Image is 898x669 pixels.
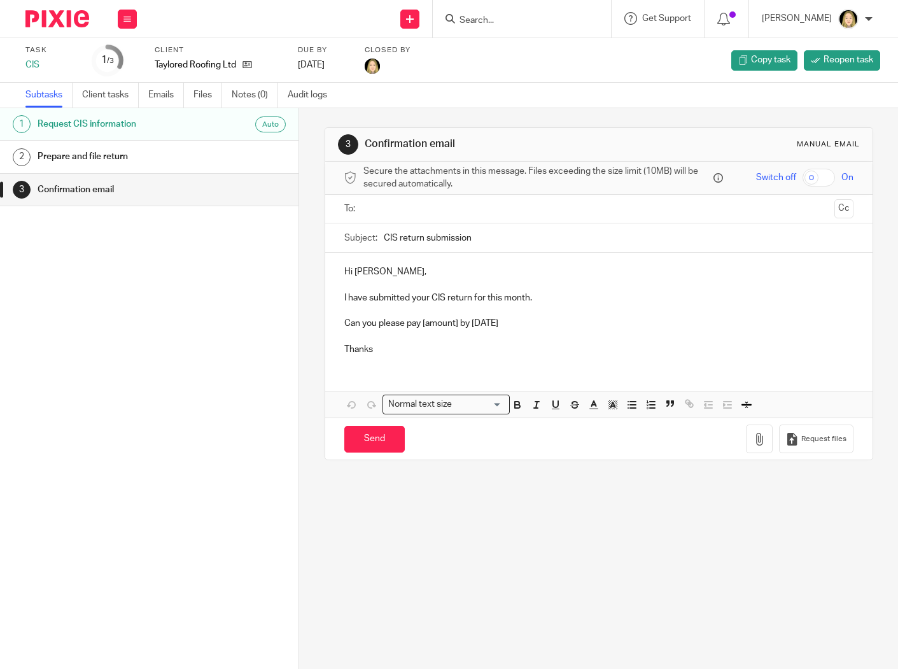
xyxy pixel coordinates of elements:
[25,83,73,108] a: Subtasks
[101,53,114,67] div: 1
[155,59,236,71] p: Taylored Roofing Ltd
[751,53,790,66] span: Copy task
[38,147,203,166] h1: Prepare and file return
[382,395,510,414] div: Search for option
[242,60,252,69] i: Open client page
[642,14,691,23] span: Get Support
[456,398,502,411] input: Search for option
[458,15,573,27] input: Search
[344,426,405,453] input: Send
[155,45,282,55] label: Client
[107,57,114,64] small: /3
[344,232,377,244] label: Subject:
[232,83,278,108] a: Notes (0)
[13,115,31,133] div: 1
[255,116,286,132] div: Automated emails are sent as soon as the preceding subtask is completed.
[779,425,853,453] button: Request files
[338,134,358,155] div: 3
[841,171,853,184] span: On
[38,115,203,134] h1: Request CIS information
[344,292,853,304] p: I have submitted your CIS return for this month.
[756,171,796,184] span: Switch off
[365,137,626,151] h1: Confirmation email
[13,148,31,166] div: 2
[834,199,853,218] button: Cc
[797,139,860,150] div: Manual email
[288,83,337,108] a: Audit logs
[298,59,349,71] div: [DATE]
[731,50,797,71] a: Copy task
[148,83,184,108] a: Emails
[25,45,76,55] label: Task
[344,202,358,215] label: To:
[298,45,349,55] label: Due by
[801,434,846,444] span: Request files
[824,53,873,66] span: Reopen task
[13,181,31,199] div: 3
[363,165,710,191] span: Secure the attachments in this message. Files exceeding the size limit (10MB) will be secured aut...
[344,317,853,330] p: Can you please pay [amount] by [DATE]
[38,180,203,199] h1: Confirmation email
[365,59,380,74] img: Phoebe Robertson
[344,343,853,356] p: Thanks
[838,9,859,29] img: Phoebe%20Black.png
[25,10,89,27] img: Pixie
[386,398,455,411] span: Normal text size
[804,50,880,71] a: Reopen task
[713,173,723,183] i: Files are stored in Pixie and a secure link is sent to the message recipient.
[365,45,410,55] label: Closed by
[82,83,139,108] a: Client tasks
[193,83,222,108] a: Files
[762,12,832,25] p: [PERSON_NAME]
[25,59,76,71] div: CIS
[344,265,853,278] p: Hi [PERSON_NAME],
